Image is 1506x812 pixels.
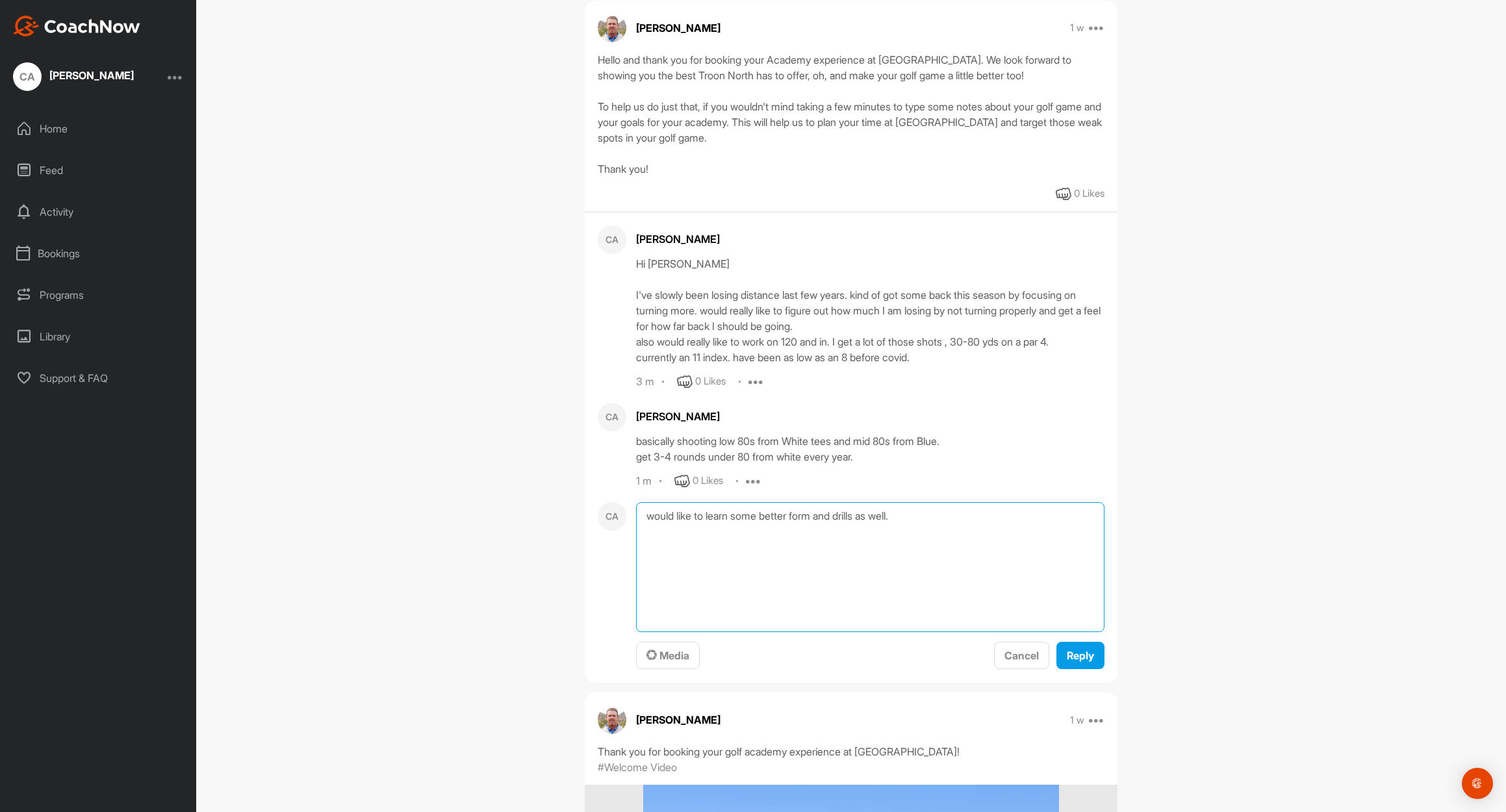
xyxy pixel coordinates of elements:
[1067,649,1094,662] span: Reply
[7,279,190,311] div: Programs
[636,475,652,488] div: 1 m
[598,744,1104,759] div: Thank you for booking your golf academy experience at [GEOGRAPHIC_DATA]!
[49,70,134,81] div: [PERSON_NAME]
[636,502,1104,632] textarea: would like to learn some better form and drills as well.
[636,256,1104,365] div: Hi [PERSON_NAME] I've slowly been losing distance last few years. kind of got some back this seas...
[693,474,723,488] div: 0 Likes
[1070,714,1084,727] p: 1 w
[636,642,700,670] button: Media
[636,409,1104,424] div: [PERSON_NAME]
[7,154,190,186] div: Feed
[1462,768,1493,799] div: Open Intercom Messenger
[636,20,721,36] p: [PERSON_NAME]
[598,14,626,42] img: avatar
[7,320,190,353] div: Library
[598,52,1104,177] div: Hello and thank you for booking your Academy experience at [GEOGRAPHIC_DATA]. We look forward to ...
[695,374,726,389] div: 0 Likes
[598,759,677,775] p: #Welcome Video
[994,642,1049,670] button: Cancel
[636,375,654,388] div: 3 m
[636,231,1104,247] div: [PERSON_NAME]
[1074,186,1104,201] div: 0 Likes
[598,403,626,431] div: CA
[7,112,190,145] div: Home
[636,712,721,728] p: [PERSON_NAME]
[1056,642,1104,670] button: Reply
[1070,21,1084,34] p: 1 w
[598,502,626,531] div: CA
[7,237,190,270] div: Bookings
[598,705,626,734] img: avatar
[1004,649,1039,662] span: Cancel
[7,196,190,228] div: Activity
[7,362,190,394] div: Support & FAQ
[13,16,140,36] img: CoachNow
[636,433,1104,464] div: basically shooting low 80s from White tees and mid 80s from Blue. get 3-4 rounds under 80 from wh...
[13,62,42,91] div: CA
[646,649,689,662] span: Media
[598,225,626,254] div: CA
